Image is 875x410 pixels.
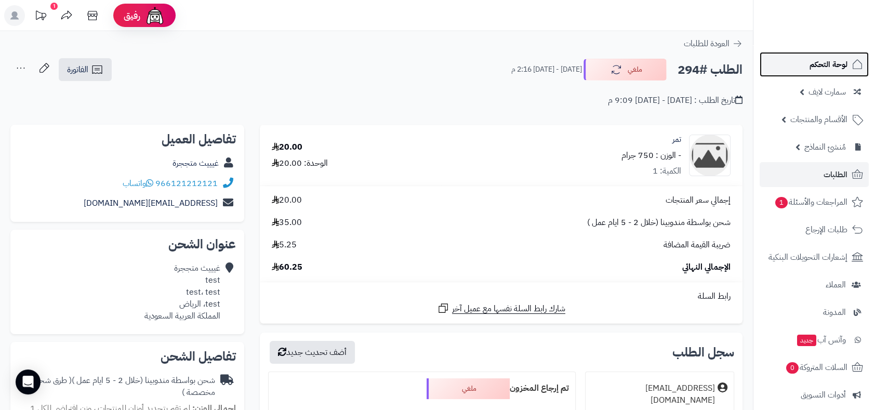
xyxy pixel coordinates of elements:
[768,250,847,264] span: إشعارات التحويلات البنكية
[173,157,219,169] a: غيييث متججرة
[19,375,215,399] div: شحن بواسطة مندوبينا (خلال 2 - 5 ايام عمل )
[272,157,328,169] div: الوحدة: 20.00
[808,85,846,99] span: سمارت لايف
[682,261,731,273] span: الإجمالي النهائي
[653,165,681,177] div: الكمية: 1
[19,350,236,363] h2: تفاصيل الشحن
[805,222,847,237] span: طلبات الإرجاع
[684,37,730,50] span: العودة للطلبات
[797,335,816,346] span: جديد
[810,57,847,72] span: لوحة التحكم
[511,64,582,75] small: [DATE] - [DATE] 2:16 م
[270,341,355,364] button: أضف تحديث جديد
[774,195,847,209] span: المراجعات والأسئلة
[59,58,112,81] a: الفاتورة
[19,238,236,250] h2: عنوان الشحن
[760,355,869,380] a: السلات المتروكة0
[124,9,140,22] span: رفيق
[760,190,869,215] a: المراجعات والأسئلة1
[584,59,667,81] button: ملغي
[608,95,743,107] div: تاريخ الطلب : [DATE] - [DATE] 9:09 م
[672,346,734,359] h3: سجل الطلب
[760,300,869,325] a: المدونة
[672,134,681,146] a: تمر
[760,272,869,297] a: العملاء
[826,277,846,292] span: العملاء
[760,52,869,77] a: لوحة التحكم
[67,63,88,76] span: الفاتورة
[760,382,869,407] a: أدوات التسويق
[684,37,743,50] a: العودة للطلبات
[16,369,41,394] div: Open Intercom Messenger
[666,194,731,206] span: إجمالي سعر المنتجات
[824,167,847,182] span: الطلبات
[144,262,220,322] div: غيييث متججرة test test، test test، الرياض المملكة العربية السعودية
[823,305,846,320] span: المدونة
[760,217,869,242] a: طلبات الإرجاع
[664,239,731,251] span: ضريبة القيمة المضافة
[437,302,565,315] a: شارك رابط السلة نفسها مع عميل آخر
[123,177,153,190] a: واتساب
[775,197,788,208] span: 1
[510,382,569,394] b: تم إرجاع المخزون
[678,59,743,81] h2: الطلب #294
[452,303,565,315] span: شارك رابط السلة نفسها مع عميل آخر
[84,197,218,209] a: [EMAIL_ADDRESS][DOMAIN_NAME]
[786,362,799,374] span: 0
[272,141,302,153] div: 20.00
[587,217,731,229] span: شحن بواسطة مندوبينا (خلال 2 - 5 ايام عمل )
[50,3,58,10] div: 1
[621,149,681,162] small: - الوزن : 750 جرام
[272,261,302,273] span: 60.25
[427,378,510,399] div: ملغي
[796,333,846,347] span: وآتس آب
[19,133,236,146] h2: تفاصيل العميل
[804,140,846,154] span: مُنشئ النماذج
[760,327,869,352] a: وآتس آبجديد
[272,217,302,229] span: 35.00
[264,290,738,302] div: رابط السلة
[272,239,297,251] span: 5.25
[801,388,846,402] span: أدوات التسويق
[760,245,869,270] a: إشعارات التحويلات البنكية
[760,162,869,187] a: الطلبات
[690,135,730,176] img: no_image-90x90.png
[592,382,715,406] div: [EMAIL_ADDRESS][DOMAIN_NAME]
[790,112,847,127] span: الأقسام والمنتجات
[785,360,847,375] span: السلات المتروكة
[272,194,302,206] span: 20.00
[155,177,218,190] a: 966121212121
[28,5,54,29] a: تحديثات المنصة
[144,5,165,26] img: ai-face.png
